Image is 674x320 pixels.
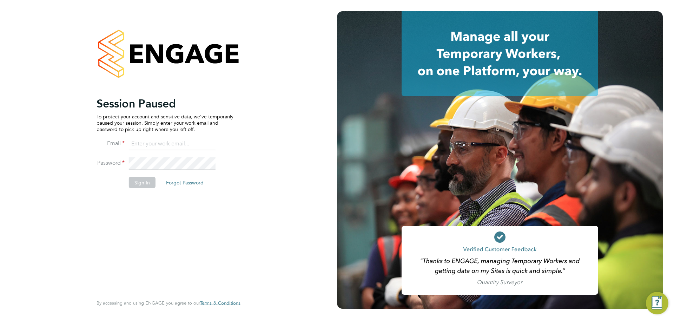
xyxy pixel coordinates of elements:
button: Forgot Password [160,177,209,188]
button: Sign In [129,177,156,188]
p: To protect your account and sensitive data, we've temporarily paused your session. Simply enter y... [97,113,233,132]
label: Email [97,139,125,147]
a: Terms & Conditions [200,300,240,306]
button: Engage Resource Center [646,292,668,314]
h2: Session Paused [97,96,233,110]
span: By accessing and using ENGAGE you agree to our [97,300,240,306]
input: Enter your work email... [129,138,216,150]
label: Password [97,159,125,166]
